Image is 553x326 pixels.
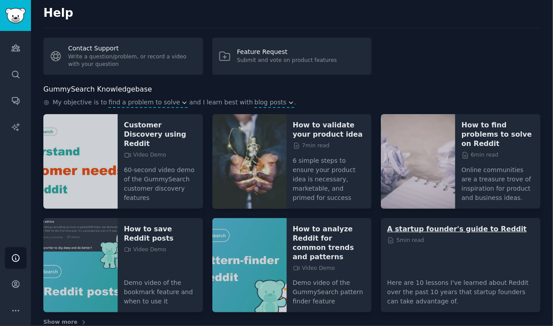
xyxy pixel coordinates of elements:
[387,237,424,245] span: 5 min read
[43,114,118,209] img: Customer Discovery using Reddit
[43,218,118,313] img: How to save Reddit posts
[254,98,286,107] span: blog posts
[124,159,197,203] p: 60-second video demo of the GummySearch customer discovery features
[124,224,197,243] a: How to save Reddit posts
[5,8,26,23] img: GummySearch logo
[254,98,294,107] button: blog posts
[293,150,366,203] p: 6 simple steps to ensure your product idea is necessary, marketable, and primed for success
[108,98,188,107] button: find a problem to solve
[124,246,166,254] span: Video Demo
[387,224,534,234] a: A startup founder's guide to Reddit
[124,120,197,148] a: Customer Discovery using Reddit
[293,142,330,150] span: 7 min read
[43,98,541,108] div: .
[124,151,166,159] span: Video Demo
[293,224,366,261] a: How to analyze Reddit for common trends and patterns
[212,114,287,209] img: How to validate your product idea
[53,98,107,108] span: My objective is to
[293,265,335,272] span: Video Demo
[212,38,372,75] a: Feature RequestSubmit and vote on product features
[108,98,180,107] span: find a problem to solve
[124,272,197,306] p: Demo video of the bookmark feature and when to use it
[237,57,337,65] div: Submit and vote on product features
[237,47,337,57] div: Feature Request
[461,159,534,203] p: Online communities are a treasure trove of inspiration for product and business ideas.
[387,272,534,306] p: Here are 10 lessons I've learned about Reddit over the past 10 years that startup founders can ta...
[293,272,366,306] p: Demo video of the GummySearch pattern finder feature
[381,114,455,209] img: How to find problems to solve on Reddit
[43,6,541,20] h2: Help
[189,98,253,108] span: and I learn best with
[461,120,534,148] a: How to find problems to solve on Reddit
[43,38,203,75] a: Contact SupportWrite a question/problem, or record a video with your question
[461,151,498,159] span: 6 min read
[43,84,152,95] h2: GummySearch Knowledgebase
[293,120,366,139] a: How to validate your product idea
[212,218,287,313] img: How to analyze Reddit for common trends and patterns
